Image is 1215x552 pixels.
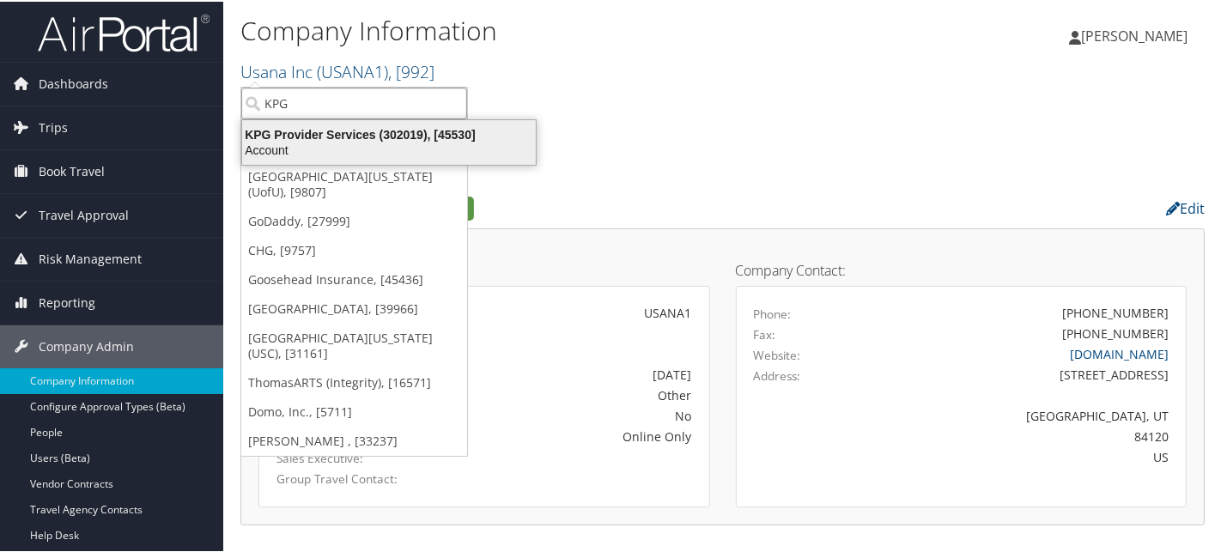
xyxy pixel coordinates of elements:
label: Address: [754,366,801,383]
h4: Account Details: [258,262,710,276]
div: USANA1 [423,302,691,320]
h1: Company Information [240,11,884,47]
span: Travel Approval [39,192,129,235]
div: Other [423,385,691,403]
div: No [423,405,691,423]
a: CHG, [9757] [241,234,467,264]
div: Account [232,141,546,156]
div: [PHONE_NUMBER] [1062,302,1169,320]
h2: Company Profile: [240,191,875,221]
img: airportal-logo.png [38,11,210,52]
a: [PERSON_NAME] , [33237] [241,425,467,454]
div: Online Only [423,426,691,444]
a: ThomasARTS (Integrity), [16571] [241,367,467,396]
label: Sales Executive: [276,448,398,465]
a: [GEOGRAPHIC_DATA][US_STATE] (USC), [31161] [241,322,467,367]
span: Risk Management [39,236,142,279]
h4: Company Contact: [736,262,1188,276]
div: [GEOGRAPHIC_DATA], UT [864,405,1169,423]
span: [PERSON_NAME] [1081,25,1188,44]
span: Trips [39,105,68,148]
span: , [ 992 ] [388,58,434,82]
a: Domo, Inc., [5711] [241,396,467,425]
div: KPG Provider Services (302019), [45530] [232,125,546,141]
span: Dashboards [39,61,108,104]
a: Goosehead Insurance, [45436] [241,264,467,293]
a: Edit [1166,197,1205,216]
div: [PHONE_NUMBER] [1062,323,1169,341]
label: Phone: [754,304,792,321]
label: Group Travel Contact: [276,469,398,486]
span: ( USANA1 ) [317,58,388,82]
div: 84120 [864,426,1169,444]
label: Website: [754,345,801,362]
span: Reporting [39,280,95,323]
span: Company Admin [39,324,134,367]
a: Usana Inc [240,58,434,82]
label: Fax: [754,325,776,342]
a: [GEOGRAPHIC_DATA][US_STATE] (UofU), [9807] [241,161,467,205]
span: Book Travel [39,149,105,191]
div: US [864,446,1169,464]
input: Search Accounts [241,86,467,118]
a: [DOMAIN_NAME] [1070,344,1169,361]
div: [STREET_ADDRESS] [864,364,1169,382]
div: [DATE] [423,364,691,382]
a: [GEOGRAPHIC_DATA], [39966] [241,293,467,322]
a: GoDaddy, [27999] [241,205,467,234]
a: [PERSON_NAME] [1069,9,1205,60]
